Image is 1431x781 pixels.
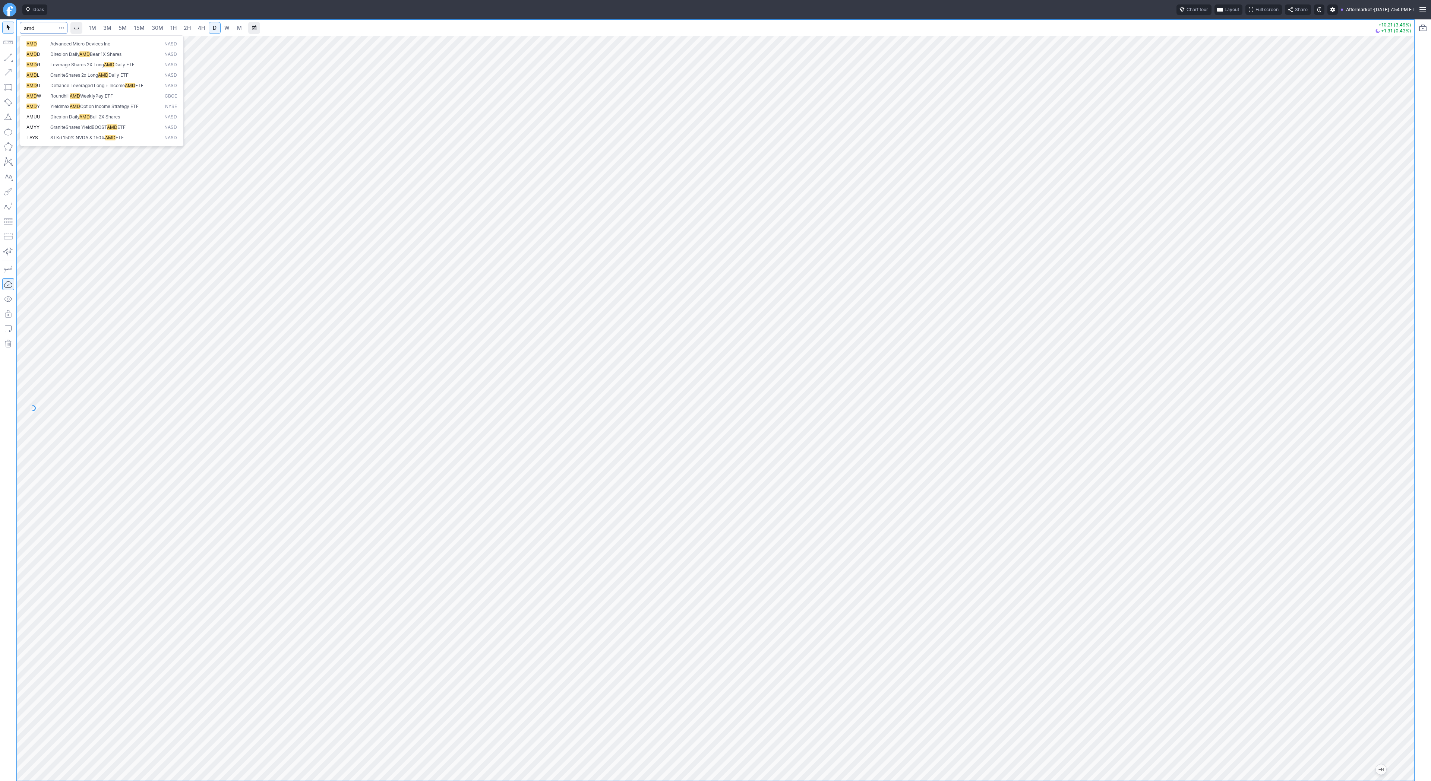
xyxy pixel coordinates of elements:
[37,72,40,78] span: L
[1255,6,1279,13] span: Full screen
[170,25,177,31] span: 1H
[26,124,40,130] span: AMYY
[70,93,80,99] span: AMD
[70,22,82,34] button: Interval
[1375,23,1411,27] p: +10.21 (3.49%)
[195,22,208,34] a: 4H
[103,25,111,31] span: 3M
[50,93,70,99] span: Roundhill
[90,51,121,57] span: Bear 1X Shares
[2,323,14,335] button: Add note
[26,51,37,57] span: AMD
[164,114,177,120] span: NASD
[37,93,41,99] span: W
[50,51,79,57] span: Direxion Daily
[108,72,129,78] span: Daily ETF
[164,51,177,58] span: NASD
[1314,4,1324,15] button: Toggle dark mode
[79,114,90,120] span: AMD
[26,114,40,120] span: AMUU
[2,126,14,138] button: Ellipse
[26,62,37,67] span: AMD
[50,124,107,130] span: GraniteShares YieldBOOST
[116,135,124,140] span: ETF
[119,25,127,31] span: 5M
[26,41,37,47] span: AMD
[125,83,135,88] span: AMD
[2,245,14,257] button: Anchored VWAP
[1225,6,1239,13] span: Layout
[20,22,67,34] input: Search
[50,83,125,88] span: Defiance Leveraged Long + Income
[85,22,99,34] a: 1M
[180,22,194,34] a: 2H
[117,124,126,130] span: ETF
[164,72,177,79] span: NASD
[50,72,98,78] span: GraniteShares 2x Long
[184,25,191,31] span: 2H
[1327,4,1338,15] button: Settings
[209,22,221,34] a: D
[2,308,14,320] button: Lock drawings
[50,114,79,120] span: Direxion Daily
[148,22,167,34] a: 30M
[1214,4,1242,15] button: Layout
[22,4,47,15] button: Ideas
[2,263,14,275] button: Drawing mode: Single
[2,22,14,34] button: Mouse
[26,104,37,109] span: AMD
[56,22,67,34] button: Search
[164,83,177,89] span: NASD
[37,51,40,57] span: D
[50,104,70,109] span: Yieldmax
[26,93,37,99] span: AMD
[1381,29,1411,33] span: +1.31 (0.43%)
[114,62,135,67] span: Daily ETF
[248,22,260,34] button: Range
[1295,6,1308,13] span: Share
[37,83,40,88] span: U
[2,96,14,108] button: Rotated rectangle
[2,200,14,212] button: Elliott waves
[164,124,177,131] span: NASD
[2,171,14,182] button: Text
[26,135,38,140] span: LAYS
[221,22,233,34] a: W
[1187,6,1208,13] span: Chart tour
[26,72,37,78] span: AMD
[2,111,14,123] button: Triangle
[37,62,40,67] span: G
[1376,764,1386,775] button: Jump to the most recent bar
[2,66,14,78] button: Arrow
[2,36,14,48] button: Measure
[224,25,230,31] span: W
[152,25,163,31] span: 30M
[107,124,117,130] span: AMD
[164,62,177,68] span: NASD
[233,22,245,34] a: M
[1346,6,1374,13] span: Aftermarket ·
[104,62,114,67] span: AMD
[80,104,139,109] span: Option Income Strategy ETF
[2,293,14,305] button: Hide drawings
[2,278,14,290] button: Drawings Autosave: On
[115,22,130,34] a: 5M
[89,25,96,31] span: 1M
[98,72,108,78] span: AMD
[50,62,104,67] span: Leverage Shares 2X Long
[2,156,14,168] button: XABCD
[2,81,14,93] button: Rectangle
[32,6,44,13] span: Ideas
[165,93,177,99] span: CBOE
[130,22,148,34] a: 15M
[167,22,180,34] a: 1H
[134,25,145,31] span: 15M
[2,230,14,242] button: Position
[37,104,40,109] span: Y
[1245,4,1282,15] button: Full screen
[20,35,184,146] div: Search
[1285,4,1311,15] button: Share
[1176,4,1212,15] button: Chart tour
[165,104,177,110] span: NYSE
[50,135,105,140] span: STKd 150% NVDA & 150%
